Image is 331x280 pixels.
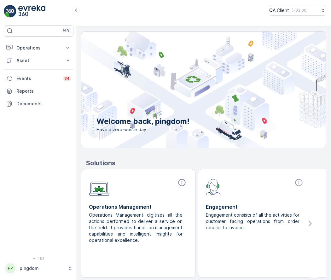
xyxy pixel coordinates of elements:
div: PP [5,263,15,273]
p: Reports [16,88,71,94]
span: Have a zero-waste day [96,126,189,133]
p: Welcome back, pingdom! [96,116,189,126]
p: Engagement consists of all the activities for customer facing operations from order receipt to in... [206,212,299,231]
p: Documents [16,101,71,107]
p: Events [16,75,59,82]
p: Solutions [86,158,326,168]
a: Documents [4,97,73,110]
a: Events34 [4,72,73,85]
p: Engagement [206,203,305,211]
img: city illustration [53,32,326,148]
button: Asset [4,54,73,67]
p: ⌘B [63,28,69,33]
span: v 1.48.1 [4,257,73,260]
p: 34 [64,76,70,81]
p: Operations Management digitises all the actions performed to deliver a service on the field. It p... [89,212,183,243]
img: logo [4,5,16,18]
img: module-icon [206,178,221,196]
p: Asset [16,57,61,64]
button: PPpingdom [4,262,73,275]
button: Operations [4,42,73,54]
p: Operations [16,45,61,51]
button: QA Client(+03:00) [269,5,326,16]
img: logo_light-DOdMpM7g.png [18,5,45,18]
p: Operations Management [89,203,188,211]
p: QA Client [269,7,289,14]
a: Reports [4,85,73,97]
p: ( +03:00 ) [292,8,308,13]
p: pingdom [20,265,65,271]
img: module-icon [89,178,109,196]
